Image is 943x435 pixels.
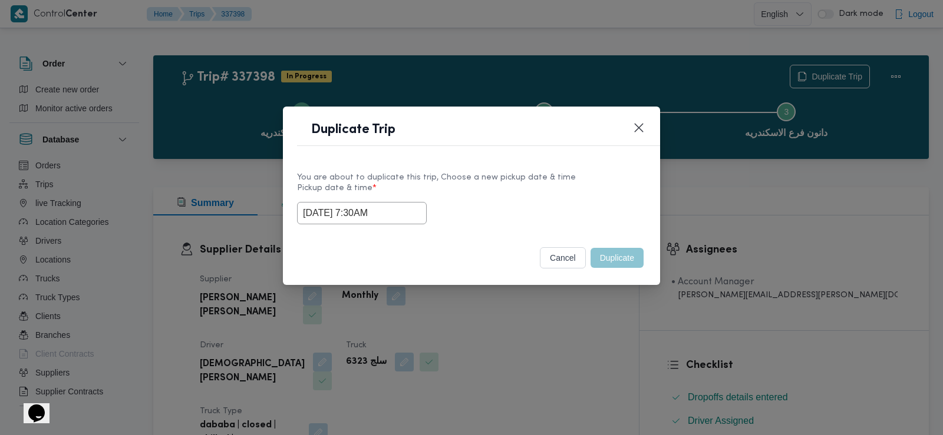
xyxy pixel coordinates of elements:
div: You are about to duplicate this trip, Choose a new pickup date & time [297,171,646,184]
button: Closes this modal window [632,121,646,135]
input: Choose date & time [297,202,427,224]
h1: Duplicate Trip [311,121,395,140]
label: Pickup date & time [297,184,646,202]
button: cancel [540,247,586,268]
button: Duplicate [591,248,644,268]
iframe: chat widget [12,388,50,423]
